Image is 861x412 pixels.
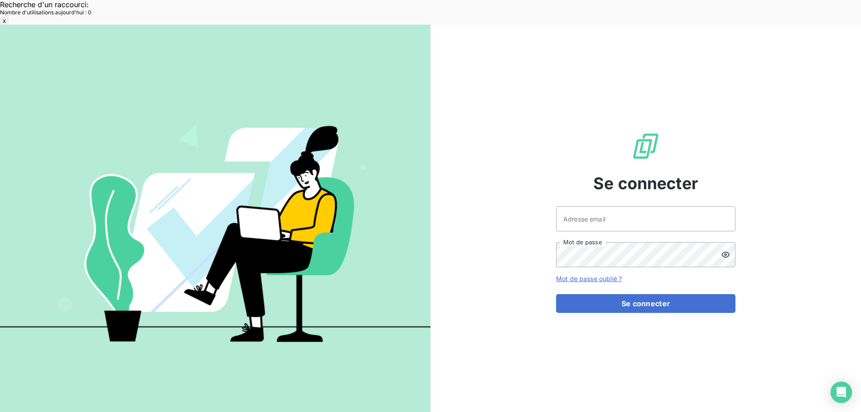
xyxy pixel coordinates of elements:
button: Se connecter [556,294,735,313]
span: Se connecter [593,171,698,195]
div: Open Intercom Messenger [831,382,852,403]
input: placeholder [556,206,735,231]
img: Logo LeanPay [631,132,660,160]
a: Mot de passe oublié ? [556,275,622,282]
